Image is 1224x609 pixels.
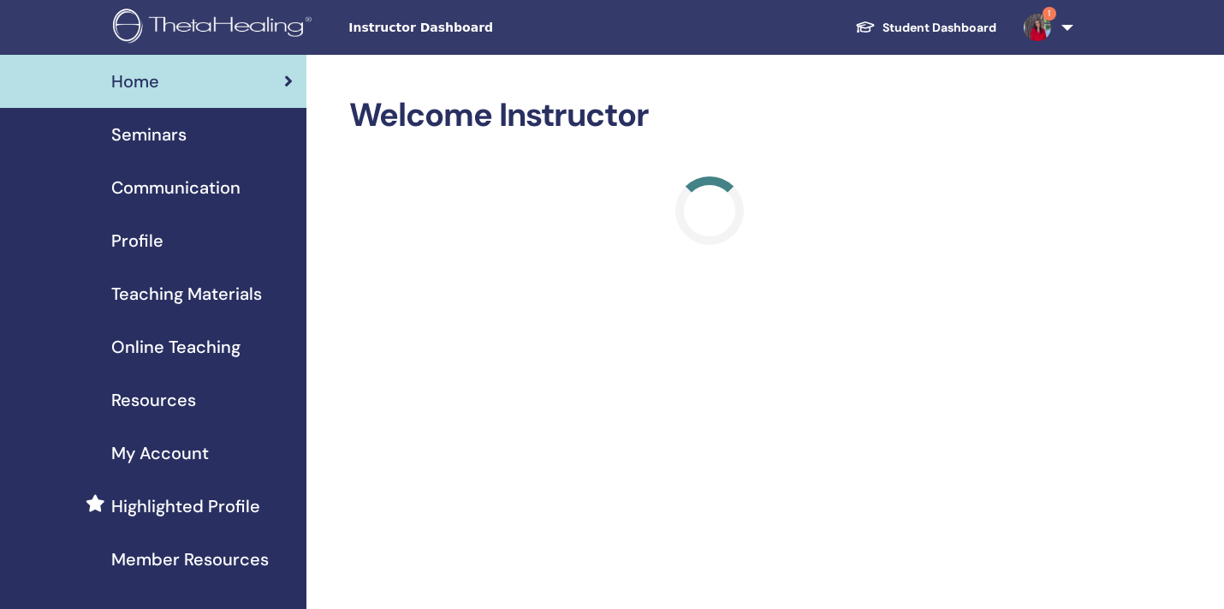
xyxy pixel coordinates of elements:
h2: Welcome Instructor [349,96,1071,135]
span: Home [111,69,159,94]
img: logo.png [113,9,318,47]
span: Seminars [111,122,187,147]
span: Highlighted Profile [111,493,260,519]
span: Online Teaching [111,334,241,360]
img: default.jpg [1024,14,1051,41]
span: My Account [111,440,209,466]
span: Profile [111,228,163,254]
span: Communication [111,175,241,200]
img: graduation-cap-white.svg [855,20,876,34]
span: 1 [1043,7,1056,21]
span: Resources [111,387,196,413]
a: Student Dashboard [841,12,1010,44]
span: Member Resources [111,546,269,572]
span: Instructor Dashboard [348,19,605,37]
span: Teaching Materials [111,281,262,307]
